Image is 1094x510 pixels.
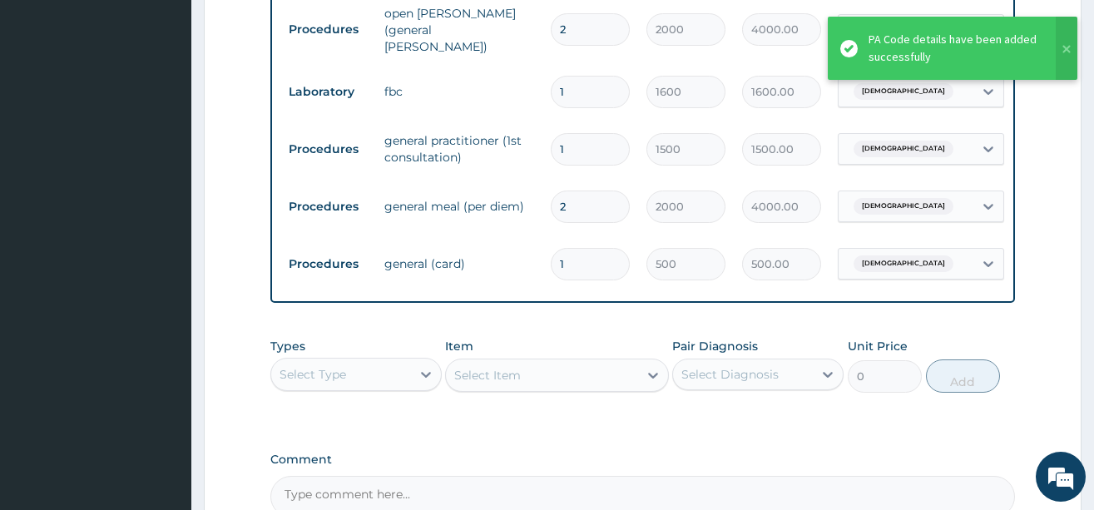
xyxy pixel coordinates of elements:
[280,14,376,45] td: Procedures
[280,134,376,165] td: Procedures
[376,124,542,174] td: general practitioner (1st consultation)
[376,190,542,223] td: general meal (per diem)
[280,249,376,280] td: Procedures
[672,338,758,354] label: Pair Diagnosis
[869,31,1040,66] div: PA Code details have been added successfully
[273,8,313,48] div: Minimize live chat window
[445,338,473,354] label: Item
[376,75,542,108] td: fbc
[854,255,953,272] span: [DEMOGRAPHIC_DATA]
[87,93,280,115] div: Chat with us now
[926,359,1001,393] button: Add
[681,366,779,383] div: Select Diagnosis
[8,336,317,394] textarea: Type your message and hit 'Enter'
[854,83,953,100] span: [DEMOGRAPHIC_DATA]
[376,247,542,280] td: general (card)
[280,77,376,107] td: Laboratory
[280,191,376,222] td: Procedures
[280,366,346,383] div: Select Type
[31,83,67,125] img: d_794563401_company_1708531726252_794563401
[854,198,953,215] span: [DEMOGRAPHIC_DATA]
[270,453,1015,467] label: Comment
[97,151,230,319] span: We're online!
[854,141,953,157] span: [DEMOGRAPHIC_DATA]
[848,338,908,354] label: Unit Price
[270,339,305,354] label: Types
